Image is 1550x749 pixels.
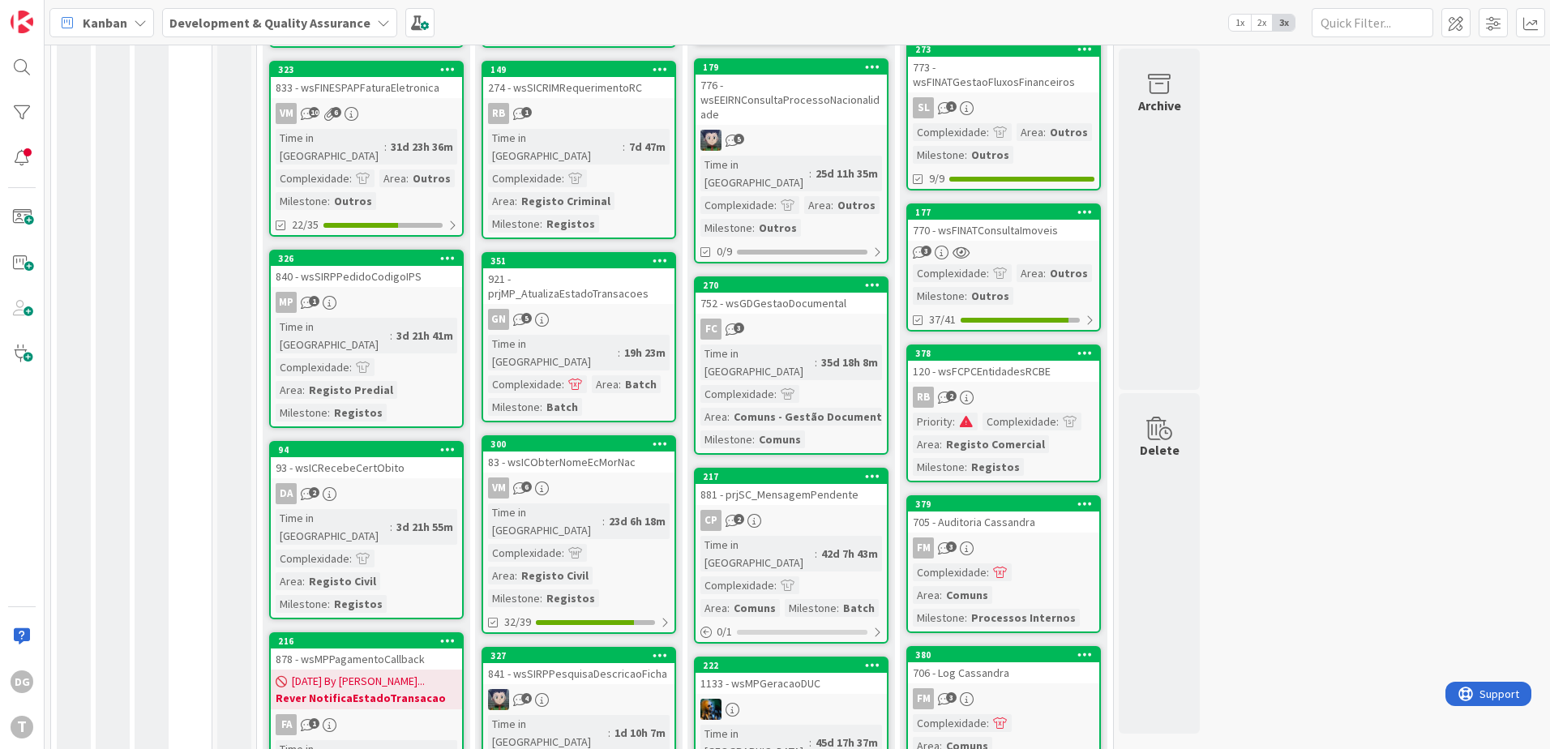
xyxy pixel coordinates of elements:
span: : [815,545,817,563]
span: : [815,353,817,371]
div: 841 - wsSIRPPesquisaDescricaoFicha [483,663,674,684]
div: 776 - wsEEIRNConsultaProcessoNacionalidade [696,75,887,125]
div: 273773 - wsFINATGestaoFluxosFinanceiros [908,42,1099,92]
div: Area [379,169,406,187]
div: 35d 18h 8m [817,353,882,371]
span: 4 [521,693,532,704]
div: Complexidade [700,196,774,214]
div: Batch [839,599,879,617]
span: [DATE] By [PERSON_NAME]... [292,673,425,690]
img: Visit kanbanzone.com [11,11,33,33]
span: 6 [331,107,341,118]
div: Complexidade [700,576,774,594]
div: 351 [483,254,674,268]
span: : [302,572,305,590]
div: 19h 23m [620,344,670,362]
div: 881 - prjSC_MensagemPendente [696,484,887,505]
span: : [390,518,392,536]
div: Batch [621,375,661,393]
div: Complexidade [913,714,987,732]
b: Rever NotificaEstadoTransacao [276,690,457,706]
span: : [602,512,605,530]
span: 1 [946,101,957,112]
a: 9493 - wsICRecebeCertObitoDATime in [GEOGRAPHIC_DATA]:3d 21h 55mComplexidade:Area:Registo CivilMi... [269,441,464,619]
div: 833 - wsFINESPAPFaturaEletronica [271,77,462,98]
div: Registos [330,595,387,613]
span: : [349,358,352,376]
div: 1d 10h 7m [610,724,670,742]
span: : [328,192,330,210]
div: Delete [1140,440,1180,460]
span: : [965,287,967,305]
div: 878 - wsMPPagamentoCallback [271,648,462,670]
div: Registo Civil [305,572,380,590]
div: 300 [483,437,674,452]
div: 273 [915,44,1099,55]
span: 0/9 [717,243,732,260]
div: FC [696,319,887,340]
span: : [390,327,392,345]
div: Registo Criminal [517,192,614,210]
a: 149274 - wsSICRIMRequerimentoRCRBTime in [GEOGRAPHIC_DATA]:7d 47mComplexidade:Area:Registo Crimin... [482,61,676,239]
div: Registo Comercial [942,435,1049,453]
span: : [837,599,839,617]
span: : [809,165,811,182]
span: 10 [309,107,319,118]
div: 270 [696,278,887,293]
div: RB [913,387,934,408]
div: 380 [915,649,1099,661]
div: 327 [483,648,674,663]
div: 177 [915,207,1099,218]
span: 2x [1251,15,1273,31]
div: 752 - wsGDGestaoDocumental [696,293,887,314]
div: 179776 - wsEEIRNConsultaProcessoNacionalidade [696,60,887,125]
span: : [1043,264,1046,282]
span: 3 [946,541,957,552]
span: 5 [521,313,532,323]
div: DA [271,483,462,504]
div: Priority [913,413,953,430]
div: Batch [542,398,582,416]
span: : [831,196,833,214]
span: 1 [521,107,532,118]
div: Registos [967,458,1024,476]
div: Milestone [488,589,540,607]
span: : [774,196,777,214]
div: VM [271,103,462,124]
div: Registo Civil [517,567,593,584]
div: Area [592,375,619,393]
span: Kanban [83,13,127,32]
div: DG [11,670,33,693]
div: 1133 - wsMPGeracaoDUC [696,673,887,694]
div: LS [483,689,674,710]
span: : [540,398,542,416]
div: Complexidade [488,375,562,393]
div: 274 - wsSICRIMRequerimentoRC [483,77,674,98]
div: CP [696,510,887,531]
div: 222 [703,660,887,671]
div: 270752 - wsGDGestaoDocumental [696,278,887,314]
div: DA [276,483,297,504]
div: FM [908,537,1099,559]
div: 177770 - wsFINATConsultaImoveis [908,205,1099,241]
div: Comuns [730,599,780,617]
div: Complexidade [700,385,774,403]
div: Area [913,435,940,453]
div: Outros [330,192,376,210]
div: 326 [271,251,462,266]
div: Complexidade [276,550,349,567]
span: : [987,714,989,732]
div: Milestone [488,215,540,233]
img: LS [700,130,721,151]
div: 378 [915,348,1099,359]
div: 94 [271,443,462,457]
div: 3d 21h 55m [392,518,457,536]
div: 217 [703,471,887,482]
div: 326 [278,253,462,264]
div: Complexidade [488,169,562,187]
a: 179776 - wsEEIRNConsultaProcessoNacionalidadeLSTime in [GEOGRAPHIC_DATA]:25d 11h 35mComplexidade:... [694,58,888,263]
div: Area [700,599,727,617]
a: 177770 - wsFINATConsultaImoveisComplexidade:Area:OutrosMilestone:Outros37/41 [906,203,1101,332]
div: T [11,716,33,738]
div: Area [700,408,727,426]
